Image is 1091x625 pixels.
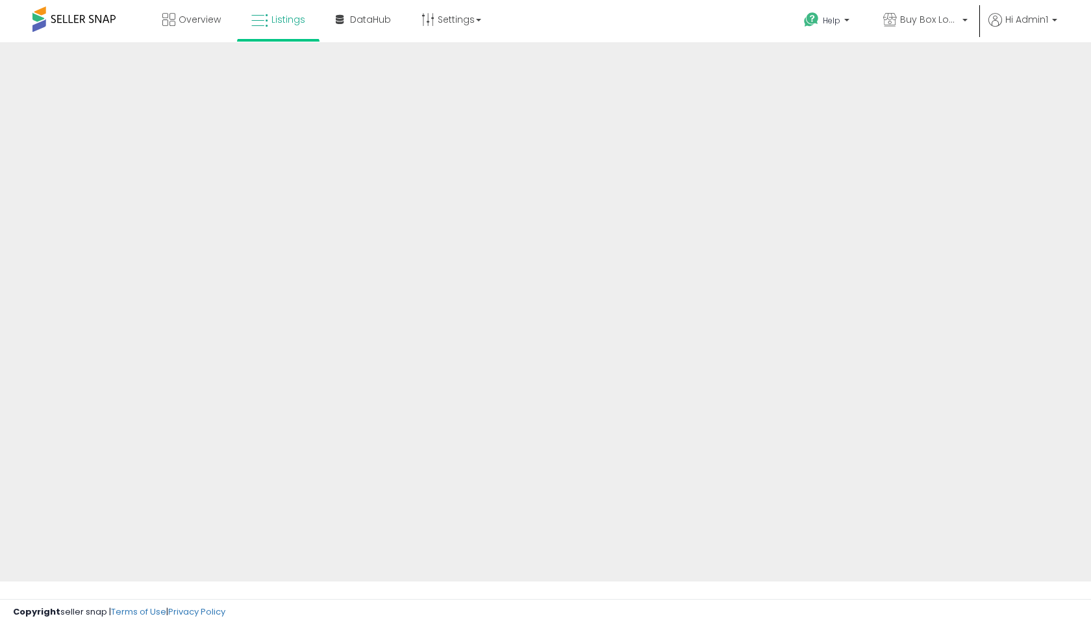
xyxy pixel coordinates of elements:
[794,2,862,42] a: Help
[271,13,305,26] span: Listings
[1005,13,1048,26] span: Hi Admin1
[179,13,221,26] span: Overview
[900,13,959,26] span: Buy Box Logistics
[350,13,391,26] span: DataHub
[988,13,1057,42] a: Hi Admin1
[823,15,840,26] span: Help
[803,12,820,28] i: Get Help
